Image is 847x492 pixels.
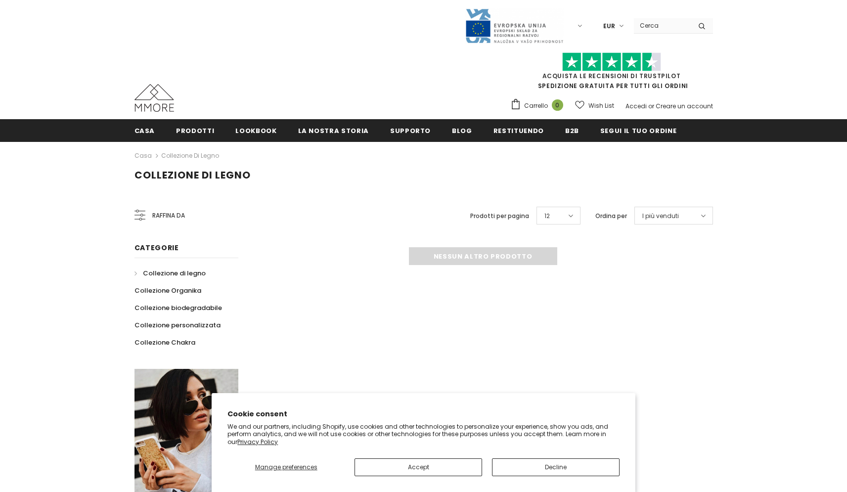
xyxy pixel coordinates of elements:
a: Casa [134,150,152,162]
span: Prodotti [176,126,214,135]
span: Wish List [588,101,614,111]
span: 0 [552,99,563,111]
a: Privacy Policy [237,438,278,446]
span: SPEDIZIONE GRATUITA PER TUTTI GLI ORDINI [510,57,713,90]
span: or [648,102,654,110]
a: Segui il tuo ordine [600,119,676,141]
a: Restituendo [493,119,544,141]
img: Javni Razpis [465,8,564,44]
a: Creare un account [656,102,713,110]
a: Collezione di legno [134,265,206,282]
span: Collezione di legno [134,168,251,182]
span: Collezione biodegradabile [134,303,222,313]
a: Collezione personalizzata [134,316,221,334]
button: Manage preferences [227,458,345,476]
a: Lookbook [235,119,276,141]
a: Collezione biodegradabile [134,299,222,316]
img: Fidati di Pilot Stars [562,52,661,72]
span: Categorie [134,243,179,253]
img: Casi MMORE [134,84,174,112]
a: Javni Razpis [465,21,564,30]
span: Raffina da [152,210,185,221]
span: Restituendo [493,126,544,135]
p: We and our partners, including Shopify, use cookies and other technologies to personalize your ex... [227,423,620,446]
span: Segui il tuo ordine [600,126,676,135]
label: Ordina per [595,211,627,221]
a: B2B [565,119,579,141]
span: 12 [544,211,550,221]
a: Wish List [575,97,614,114]
a: La nostra storia [298,119,369,141]
button: Accept [355,458,482,476]
span: Collezione personalizzata [134,320,221,330]
span: Collezione Organika [134,286,201,295]
span: Collezione Chakra [134,338,195,347]
h2: Cookie consent [227,409,620,419]
span: B2B [565,126,579,135]
span: I più venduti [642,211,679,221]
a: Collezione Organika [134,282,201,299]
a: Casa [134,119,155,141]
span: Lookbook [235,126,276,135]
button: Decline [492,458,620,476]
a: Accedi [625,102,647,110]
a: supporto [390,119,431,141]
span: Blog [452,126,472,135]
a: Collezione Chakra [134,334,195,351]
span: Collezione di legno [143,268,206,278]
span: Carrello [524,101,548,111]
span: La nostra storia [298,126,369,135]
a: Acquista le recensioni di TrustPilot [542,72,681,80]
span: Casa [134,126,155,135]
a: Blog [452,119,472,141]
input: Search Site [634,18,691,33]
a: Collezione di legno [161,151,219,160]
a: Prodotti [176,119,214,141]
span: EUR [603,21,615,31]
label: Prodotti per pagina [470,211,529,221]
span: supporto [390,126,431,135]
a: Carrello 0 [510,98,568,113]
span: Manage preferences [255,463,317,471]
